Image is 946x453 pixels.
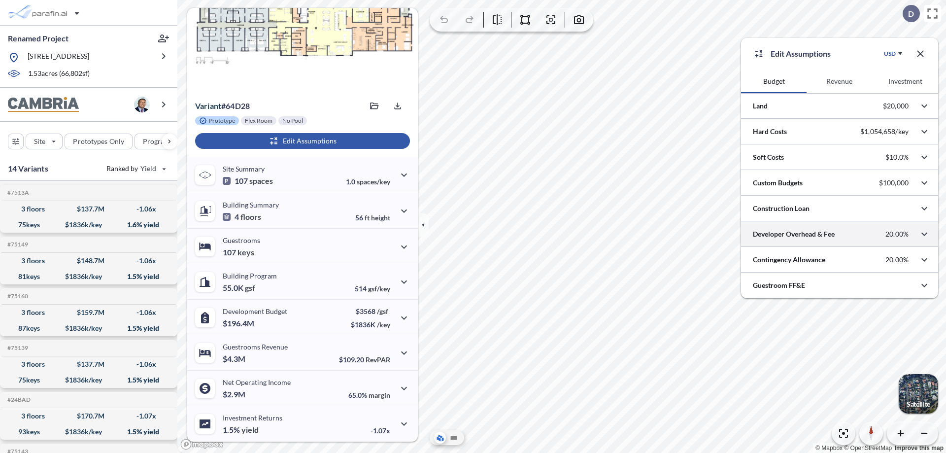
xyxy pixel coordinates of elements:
[899,374,938,414] button: Switcher ImageSatellite
[240,212,261,222] span: floors
[223,318,256,328] p: $196.4M
[753,255,825,265] p: Contingency Allowance
[8,33,68,44] p: Renamed Project
[34,137,45,146] p: Site
[223,389,247,399] p: $2.9M
[369,391,390,399] span: margin
[195,101,221,110] span: Variant
[195,101,250,111] p: # 64d28
[873,70,938,93] button: Investment
[28,69,90,79] p: 1.53 acres ( 66,802 sf)
[134,97,150,112] img: user logo
[5,293,28,300] h5: Click to copy the code
[355,213,390,222] p: 56
[241,425,259,435] span: yield
[351,307,390,315] p: $3568
[883,102,909,110] p: $20,000
[65,134,133,149] button: Prototypes Only
[223,201,279,209] p: Building Summary
[223,378,291,386] p: Net Operating Income
[753,204,810,213] p: Construction Loan
[907,400,930,408] p: Satellite
[771,48,831,60] p: Edit Assumptions
[5,396,31,403] h5: Click to copy the code
[815,445,843,452] a: Mapbox
[879,178,909,187] p: $100,000
[908,9,914,18] p: D
[355,284,390,293] p: 514
[844,445,892,452] a: OpenStreetMap
[8,163,48,174] p: 14 Variants
[209,117,235,125] p: Prototype
[371,426,390,435] p: -1.07x
[884,50,896,58] div: USD
[885,153,909,162] p: $10.0%
[5,189,29,196] h5: Click to copy the code
[753,178,803,188] p: Custom Budgets
[28,51,89,64] p: [STREET_ADDRESS]
[753,101,768,111] p: Land
[346,177,390,186] p: 1.0
[753,152,784,162] p: Soft Costs
[807,70,872,93] button: Revenue
[899,374,938,414] img: Switcher Image
[357,177,390,186] span: spaces/key
[366,355,390,364] span: RevPAR
[223,354,247,364] p: $4.3M
[73,137,124,146] p: Prototypes Only
[140,164,157,174] span: Yield
[135,134,188,149] button: Program
[245,117,272,125] p: Flex Room
[223,343,288,351] p: Guestrooms Revenue
[753,280,805,290] p: Guestroom FF&E
[885,255,909,264] p: 20.00%
[26,134,63,149] button: Site
[377,307,388,315] span: /gsf
[245,283,255,293] span: gsf
[223,283,255,293] p: 55.0K
[99,161,172,176] button: Ranked by Yield
[223,307,287,315] p: Development Budget
[180,439,224,450] a: Mapbox homepage
[895,445,944,452] a: Improve this map
[351,320,390,329] p: $1836K
[5,241,28,248] h5: Click to copy the code
[448,432,460,444] button: Site Plan
[348,391,390,399] p: 65.0%
[249,176,273,186] span: spaces
[223,165,265,173] p: Site Summary
[753,127,787,137] p: Hard Costs
[223,425,259,435] p: 1.5%
[860,127,909,136] p: $1,054,658/key
[365,213,370,222] span: ft
[434,432,446,444] button: Aerial View
[8,97,79,112] img: BrandImage
[5,345,28,351] h5: Click to copy the code
[223,212,261,222] p: 4
[339,355,390,364] p: $109.20
[223,272,277,280] p: Building Program
[377,320,390,329] span: /key
[143,137,170,146] p: Program
[368,284,390,293] span: gsf/key
[223,414,282,422] p: Investment Returns
[282,117,303,125] p: No Pool
[195,133,410,149] button: Edit Assumptions
[371,213,390,222] span: height
[237,247,254,257] span: keys
[223,236,260,244] p: Guestrooms
[223,176,273,186] p: 107
[223,247,254,257] p: 107
[741,70,807,93] button: Budget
